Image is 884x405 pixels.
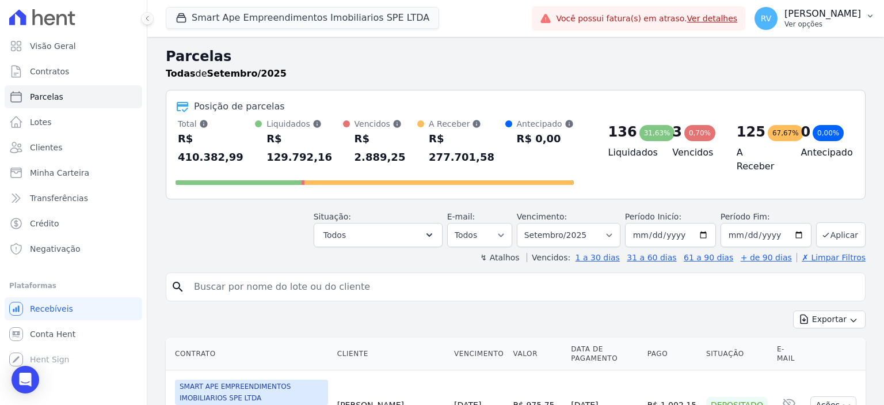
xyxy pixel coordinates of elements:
[166,338,333,370] th: Contrato
[508,338,566,370] th: Valor
[30,303,73,315] span: Recebíveis
[784,20,861,29] p: Ver opções
[355,130,418,166] div: R$ 2.889,25
[30,328,75,340] span: Conta Hent
[566,338,642,370] th: Data de Pagamento
[672,146,718,160] h4: Vencidos
[772,338,806,370] th: E-mail
[517,118,574,130] div: Antecipado
[5,111,142,134] a: Lotes
[5,323,142,346] a: Conta Hent
[30,142,62,153] span: Clientes
[816,222,866,247] button: Aplicar
[5,237,142,260] a: Negativação
[761,14,772,22] span: RV
[801,146,847,160] h4: Antecipado
[447,212,475,221] label: E-mail:
[449,338,508,370] th: Vencimento
[5,136,142,159] a: Clientes
[30,243,81,255] span: Negativação
[517,212,567,221] label: Vencimento:
[355,118,418,130] div: Vencidos
[314,212,351,221] label: Situação:
[672,123,682,141] div: 3
[194,100,285,113] div: Posição de parcelas
[687,14,738,23] a: Ver detalhes
[429,118,505,130] div: A Receber
[480,253,519,262] label: ↯ Atalhos
[171,280,185,294] i: search
[702,338,772,370] th: Situação
[801,123,810,141] div: 0
[625,212,681,221] label: Período Inicío:
[30,66,69,77] span: Contratos
[333,338,449,370] th: Cliente
[30,40,76,52] span: Visão Geral
[5,85,142,108] a: Parcelas
[813,125,844,141] div: 0,00%
[556,13,737,25] span: Você possui fatura(s) em atraso.
[527,253,570,262] label: Vencidos:
[5,212,142,235] a: Crédito
[207,68,287,79] strong: Setembro/2025
[429,130,505,166] div: R$ 277.701,58
[517,130,574,148] div: R$ 0,00
[30,116,52,128] span: Lotes
[178,130,255,166] div: R$ 410.382,99
[30,192,88,204] span: Transferências
[737,123,765,141] div: 125
[5,60,142,83] a: Contratos
[12,366,39,393] div: Open Intercom Messenger
[784,8,861,20] p: [PERSON_NAME]
[768,125,803,141] div: 67,67%
[266,130,342,166] div: R$ 129.792,16
[187,275,860,298] input: Buscar por nome do lote ou do cliente
[166,68,196,79] strong: Todas
[5,35,142,58] a: Visão Geral
[793,311,866,328] button: Exportar
[314,223,443,247] button: Todos
[745,2,884,35] button: RV [PERSON_NAME] Ver opções
[5,161,142,184] a: Minha Carteira
[741,253,792,262] a: + de 90 dias
[608,123,637,141] div: 136
[166,67,287,81] p: de
[9,279,138,293] div: Plataformas
[30,91,63,103] span: Parcelas
[30,167,89,179] span: Minha Carteira
[643,338,702,370] th: Pago
[175,380,328,405] span: SMART APE EMPREENDIMENTOS IMOBILIARIOS SPE LTDA
[576,253,620,262] a: 1 a 30 dias
[323,228,346,242] span: Todos
[30,218,59,229] span: Crédito
[178,118,255,130] div: Total
[684,125,715,141] div: 0,70%
[797,253,866,262] a: ✗ Limpar Filtros
[266,118,342,130] div: Liquidados
[5,187,142,210] a: Transferências
[5,297,142,320] a: Recebíveis
[627,253,676,262] a: 31 a 60 dias
[608,146,654,160] h4: Liquidados
[639,125,675,141] div: 31,63%
[684,253,733,262] a: 61 a 90 dias
[166,7,439,29] button: Smart Ape Empreendimentos Imobiliarios SPE LTDA
[166,46,866,67] h2: Parcelas
[737,146,783,173] h4: A Receber
[721,211,811,223] label: Período Fim:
